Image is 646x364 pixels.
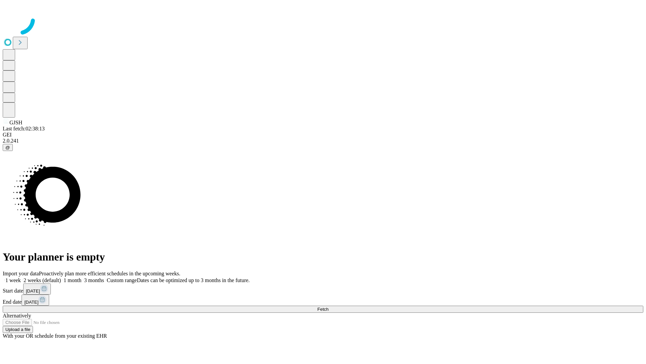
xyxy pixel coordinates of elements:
[137,277,250,283] span: Dates can be optimized up to 3 months in the future.
[3,132,643,138] div: GEI
[3,326,33,333] button: Upload a file
[9,120,22,125] span: GJSH
[3,271,39,276] span: Import your data
[3,138,643,144] div: 2.0.241
[64,277,81,283] span: 1 month
[3,295,643,306] div: End date
[22,295,49,306] button: [DATE]
[3,313,31,318] span: Alternatively
[317,307,328,312] span: Fetch
[84,277,104,283] span: 3 months
[3,283,643,295] div: Start date
[24,277,61,283] span: 2 weeks (default)
[23,283,51,295] button: [DATE]
[26,289,40,294] span: [DATE]
[3,333,107,339] span: With your OR schedule from your existing EHR
[3,144,13,151] button: @
[39,271,180,276] span: Proactively plan more efficient schedules in the upcoming weeks.
[107,277,137,283] span: Custom range
[3,251,643,263] h1: Your planner is empty
[5,277,21,283] span: 1 week
[3,126,45,131] span: Last fetch: 02:38:13
[5,145,10,150] span: @
[3,306,643,313] button: Fetch
[24,300,38,305] span: [DATE]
